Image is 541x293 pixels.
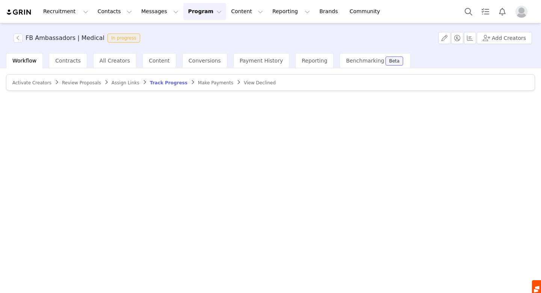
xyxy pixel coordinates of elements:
span: Assign Links [112,80,139,85]
span: [object Object] [14,34,143,43]
span: All Creators [100,58,130,64]
span: Track Progress [150,80,187,85]
button: Profile [511,6,535,18]
span: Make Payments [198,80,233,85]
span: Conversions [189,58,221,64]
span: View Declined [244,80,276,85]
button: Add Creators [477,32,532,44]
span: In progress [107,34,140,43]
button: Reporting [268,3,314,20]
h3: FB Ambassadors | Medical [26,34,104,43]
button: Recruitment [39,3,93,20]
a: Community [345,3,388,20]
a: Tasks [477,3,494,20]
button: Contacts [93,3,136,20]
span: Review Proposals [62,80,101,85]
button: Content [227,3,267,20]
span: Payment History [240,58,283,64]
span: Activate Creators [12,80,51,85]
button: Notifications [494,3,511,20]
button: Messages [137,3,183,20]
span: Contracts [55,58,81,64]
button: Program [183,3,226,20]
span: Reporting [302,58,327,64]
a: Brands [315,3,345,20]
button: Search [460,3,477,20]
div: Beta [389,59,400,63]
img: grin logo [6,9,32,16]
span: Content [149,58,170,64]
span: Benchmarking [346,58,384,64]
img: placeholder-profile.jpg [515,6,527,18]
span: Workflow [12,58,36,64]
